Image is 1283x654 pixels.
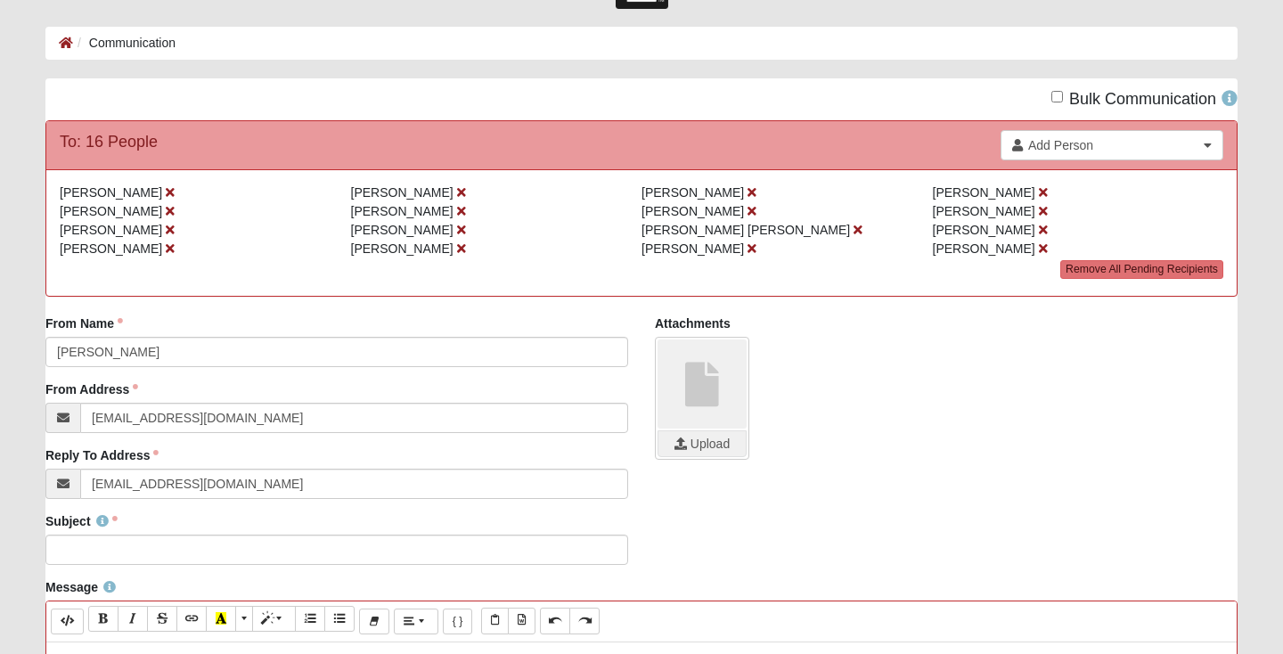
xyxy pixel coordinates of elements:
span: [PERSON_NAME] [641,204,744,218]
label: Attachments [655,315,731,332]
span: Add Person [1028,136,1198,154]
button: Paragraph [394,609,437,634]
button: Merge Field [443,609,473,634]
span: Bulk Communication [1069,90,1216,108]
button: Recent Color [206,606,236,632]
input: Bulk Communication [1051,91,1063,102]
button: Paste from Word [508,608,535,634]
span: [PERSON_NAME] [641,241,744,256]
label: Subject [45,512,118,530]
label: Message [45,578,116,596]
span: [PERSON_NAME] [351,241,454,256]
label: From Address [45,380,138,398]
button: Remove Font Style (⌘+\) [359,609,389,634]
button: Code Editor [51,609,84,634]
button: Undo (⌘+Z) [540,608,570,634]
span: [PERSON_NAME] [351,223,454,237]
button: Style [252,606,296,632]
div: To: 16 People [60,130,158,154]
span: [PERSON_NAME] [60,241,162,256]
label: From Name [45,315,123,332]
span: [PERSON_NAME] [351,204,454,218]
span: [PERSON_NAME] [351,185,454,200]
button: Unordered list (⌘+⇧+NUM7) [324,606,355,632]
span: [PERSON_NAME] [60,223,162,237]
button: Paste Text [481,608,509,634]
span: [PERSON_NAME] [PERSON_NAME] [641,223,850,237]
button: More Color [235,606,253,632]
button: Italic (⌘+I) [118,606,148,632]
button: Strikethrough (⌘+⇧+S) [147,606,177,632]
button: Ordered list (⌘+⇧+NUM8) [295,606,325,632]
a: Remove All Pending Recipients [1060,260,1223,279]
span: [PERSON_NAME] [933,241,1035,256]
span: [PERSON_NAME] [641,185,744,200]
span: [PERSON_NAME] [933,204,1035,218]
button: Redo (⌘+⇧+Z) [569,608,600,634]
li: Communication [73,34,176,53]
span: [PERSON_NAME] [60,185,162,200]
button: Bold (⌘+B) [88,606,118,632]
label: Reply To Address [45,446,159,464]
a: Add Person Clear selection [1001,130,1223,160]
span: [PERSON_NAME] [933,223,1035,237]
span: [PERSON_NAME] [60,204,162,218]
button: Link (⌘+K) [176,606,207,632]
span: [PERSON_NAME] [933,185,1035,200]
